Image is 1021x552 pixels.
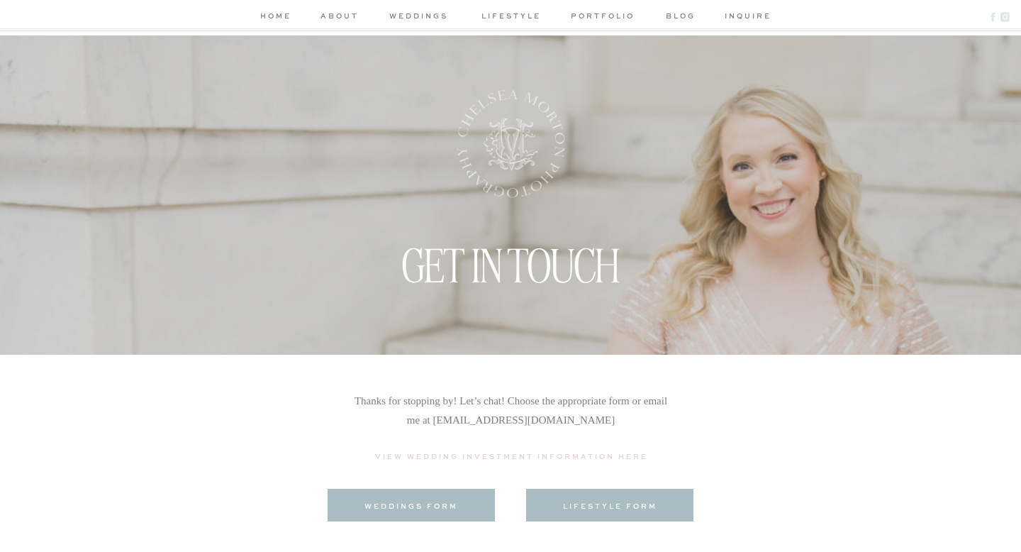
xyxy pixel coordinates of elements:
[385,10,452,25] a: weddings
[369,451,653,466] a: View Wedding Investment Information Here
[539,500,681,511] a: lifestyle form
[372,236,650,258] h1: GET IN TOUCH
[725,10,765,25] a: inquire
[569,10,636,25] a: portfolio
[660,10,701,25] a: blog
[257,10,294,25] a: home
[340,500,482,511] a: weddings form
[353,392,669,451] p: Thanks for stopping by! Let’s chat! Choose the appropriate form or email me at [EMAIL_ADDRESS][DO...
[318,10,361,25] a: about
[477,10,545,25] a: lifestyle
